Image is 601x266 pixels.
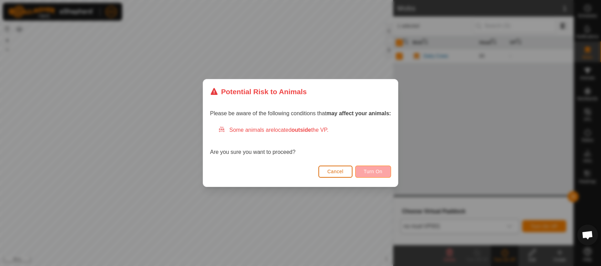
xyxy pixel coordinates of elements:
span: Turn On [364,169,382,174]
div: Potential Risk to Animals [210,86,307,97]
strong: outside [292,127,311,133]
span: Cancel [327,169,344,174]
div: Are you sure you want to proceed? [210,126,391,156]
div: Open chat [577,225,598,245]
span: located the VP. [274,127,328,133]
button: Turn On [355,166,391,178]
div: Some animals are [218,126,391,134]
strong: may affect your animals: [326,110,391,116]
span: Please be aware of the following conditions that [210,110,391,116]
button: Cancel [318,166,352,178]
